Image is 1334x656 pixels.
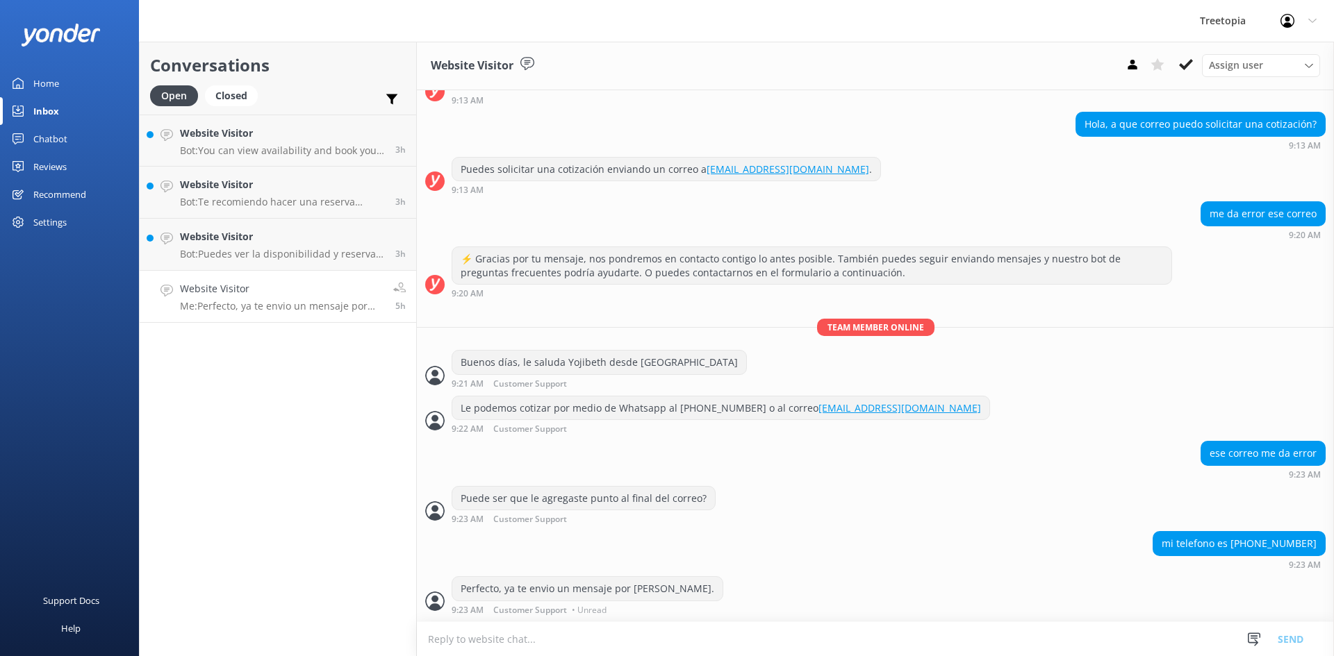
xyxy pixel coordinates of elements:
h3: Website Visitor [431,57,513,75]
div: Sep 03 2025 09:23am (UTC -06:00) America/Mexico_City [452,514,716,524]
img: yonder-white-logo.png [21,24,101,47]
a: Website VisitorBot:You can view availability and book your TreeTopia experience online by clickin... [140,115,416,167]
div: Assign User [1202,54,1320,76]
div: me da error ese correo [1201,202,1325,226]
div: Sep 03 2025 09:13am (UTC -06:00) America/Mexico_City [452,95,921,105]
a: [EMAIL_ADDRESS][DOMAIN_NAME] [707,162,869,176]
div: Sep 03 2025 09:23am (UTC -06:00) America/Mexico_City [452,605,723,614]
div: Perfecto, ya te envio un mensaje por [PERSON_NAME]. [452,577,723,600]
div: Puede ser que le agregaste punto al final del correo? [452,487,715,510]
div: Home [33,69,59,97]
span: Customer Support [493,515,567,524]
div: Sep 03 2025 09:23am (UTC -06:00) America/Mexico_City [1201,469,1326,479]
a: Website VisitorBot:Te recomiendo hacer una reserva previa para asegurar tu lugar, ya que nuestros... [140,167,416,219]
div: Hola, a que correo puedo solicitar una cotización? [1076,112,1325,136]
div: Settings [33,208,67,236]
span: Customer Support [493,380,567,389]
div: Chatbot [33,125,67,153]
h4: Website Visitor [180,229,385,244]
strong: 9:23 AM [452,515,484,524]
div: mi telefono es [PHONE_NUMBER] [1153,532,1325,555]
span: Sep 03 2025 11:32am (UTC -06:00) America/Mexico_City [395,144,406,155]
div: Closed [205,85,258,106]
a: Closed [205,87,265,103]
h2: Conversations [150,52,406,78]
strong: 9:20 AM [1289,231,1321,239]
span: • Unread [572,606,607,614]
a: [EMAIL_ADDRESS][DOMAIN_NAME] [818,401,981,414]
strong: 9:20 AM [452,289,484,298]
h4: Website Visitor [180,281,383,296]
div: Buenos días, le saluda Yojibeth desde [GEOGRAPHIC_DATA] [452,351,746,374]
p: Bot: Puedes ver la disponibilidad y reservar tu experiencia en [GEOGRAPHIC_DATA] en línea. Solo h... [180,248,385,260]
div: Sep 03 2025 09:22am (UTC -06:00) America/Mexico_City [452,423,990,434]
strong: 9:13 AM [452,186,484,194]
span: Team member online [817,319,934,336]
p: Bot: Te recomiendo hacer una reserva previa para asegurar tu lugar, ya que nuestros recorridos su... [180,196,385,208]
div: Sep 03 2025 09:20am (UTC -06:00) America/Mexico_City [1201,230,1326,239]
h4: Website Visitor [180,126,385,141]
a: Website VisitorMe:Perfecto, ya te envio un mensaje por [PERSON_NAME].5h [140,271,416,323]
span: Sep 03 2025 11:17am (UTC -06:00) America/Mexico_City [395,196,406,208]
a: Open [150,87,205,103]
span: Sep 03 2025 10:58am (UTC -06:00) America/Mexico_City [395,248,406,260]
div: Open [150,85,198,106]
div: Le podemos cotizar por medio de Whatsapp al [PHONE_NUMBER] o al correo [452,396,989,420]
strong: 9:13 AM [1289,142,1321,150]
div: Sep 03 2025 09:13am (UTC -06:00) America/Mexico_City [452,185,881,194]
div: ⚡ Gracias por tu mensaje, nos pondremos en contacto contigo lo antes posible. También puedes segu... [452,247,1171,284]
span: Sep 03 2025 09:23am (UTC -06:00) America/Mexico_City [395,300,406,312]
div: Help [61,614,81,642]
p: Me: Perfecto, ya te envio un mensaje por [PERSON_NAME]. [180,300,383,312]
div: Sep 03 2025 09:13am (UTC -06:00) America/Mexico_City [1076,140,1326,150]
div: Inbox [33,97,59,125]
span: Customer Support [493,425,567,434]
p: Bot: You can view availability and book your TreeTopia experience online by clicking the 'BOOK NO... [180,144,385,157]
strong: 9:23 AM [1289,471,1321,479]
div: Recommend [33,180,86,208]
div: Reviews [33,153,67,180]
div: Support Docs [43,587,99,614]
h4: Website Visitor [180,177,385,192]
div: Puedes solicitar una cotización enviando un correo a . [452,158,880,181]
div: Sep 03 2025 09:20am (UTC -06:00) America/Mexico_City [452,288,1172,298]
strong: 9:23 AM [1289,561,1321,569]
strong: 9:21 AM [452,380,484,389]
strong: 9:13 AM [452,96,484,105]
div: Sep 03 2025 09:21am (UTC -06:00) America/Mexico_City [452,378,747,389]
strong: 9:23 AM [452,606,484,614]
span: Assign user [1209,58,1263,73]
div: Sep 03 2025 09:23am (UTC -06:00) America/Mexico_City [1153,560,1326,569]
a: Website VisitorBot:Puedes ver la disponibilidad y reservar tu experiencia en [GEOGRAPHIC_DATA] en... [140,219,416,271]
strong: 9:22 AM [452,425,484,434]
div: ese correo me da error [1201,441,1325,465]
span: Customer Support [493,606,567,614]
